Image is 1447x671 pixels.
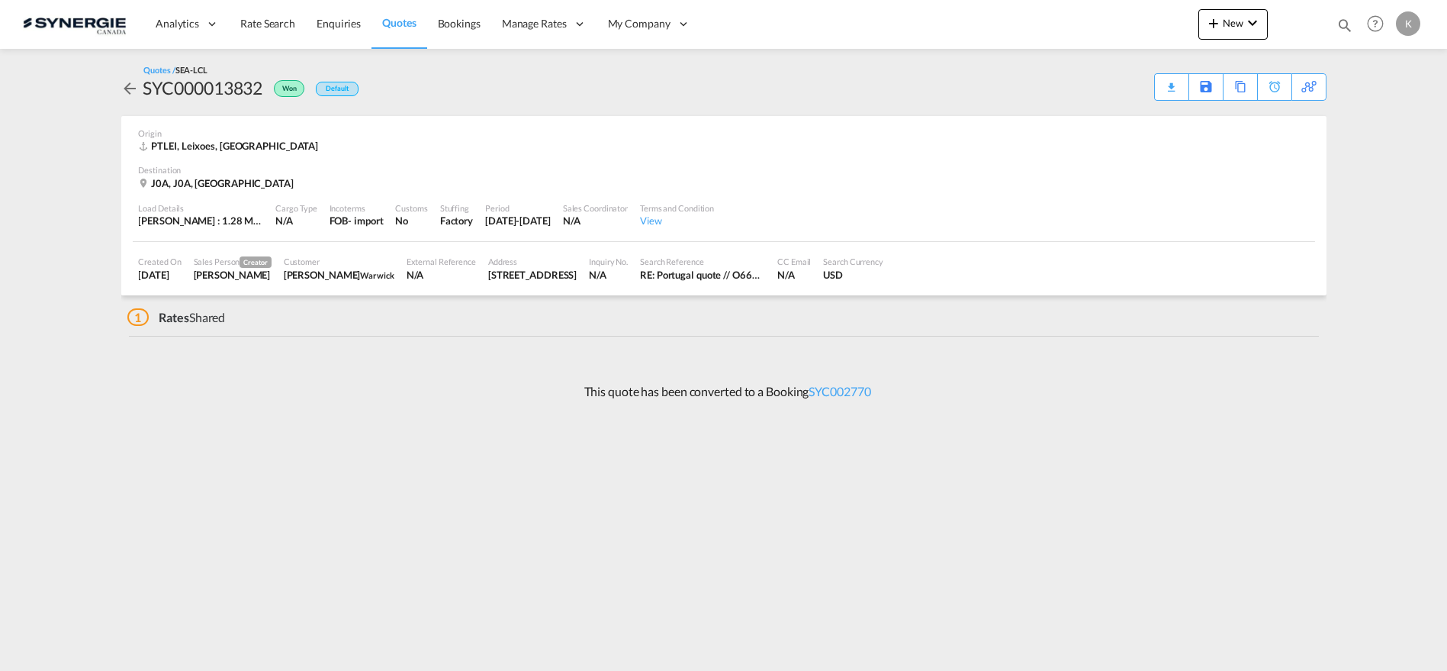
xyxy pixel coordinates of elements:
[139,256,182,267] div: Created On
[407,268,476,282] div: N/A
[777,268,811,282] div: N/A
[316,82,358,96] div: Default
[194,268,272,282] div: Karen Mercier
[438,17,481,30] span: Bookings
[1396,11,1420,36] div: K
[194,256,272,268] div: Sales Person
[440,202,473,214] div: Stuffing
[139,139,323,153] div: PTLEI, Leixoes, Europe
[144,64,208,76] div: Quotes /SEA-LCL
[563,214,628,227] div: N/A
[282,84,301,98] span: Won
[1336,17,1353,40] div: icon-magnify
[395,202,427,214] div: Customs
[156,16,199,31] span: Analytics
[152,140,319,152] span: PTLEI, Leixoes, [GEOGRAPHIC_DATA]
[348,214,383,227] div: - import
[276,202,317,214] div: Cargo Type
[360,270,394,280] span: Warwick
[488,256,577,267] div: Address
[809,384,870,398] a: SYC002770
[608,16,670,31] span: My Company
[485,202,551,214] div: Period
[485,214,551,227] div: 31 Aug 2025
[159,310,189,324] span: Rates
[1243,14,1262,32] md-icon: icon-chevron-down
[488,268,577,282] div: 14 Rue de l'Hôtel de Ville Warwick QC J0A 1M0 Canada
[139,164,1309,176] div: Destination
[330,202,384,214] div: Incoterms
[1162,74,1181,88] div: Quote PDF is not available at this time
[640,214,714,227] div: View
[502,16,567,31] span: Manage Rates
[577,383,871,400] p: This quote has been converted to a Booking
[640,202,714,214] div: Terms and Condition
[1162,76,1181,88] md-icon: icon-download
[407,256,476,267] div: External Reference
[1189,74,1223,100] div: Save As Template
[139,176,297,190] div: J0A, J0A, Canada
[127,308,150,326] span: 1
[139,202,264,214] div: Load Details
[1362,11,1388,37] span: Help
[317,17,361,30] span: Enquiries
[777,256,811,267] div: CC Email
[143,76,263,100] div: SYC000013832
[276,214,317,227] div: N/A
[589,268,628,282] div: N/A
[440,214,473,227] div: Factory Stuffing
[139,268,182,282] div: 6 Aug 2025
[121,79,140,98] md-icon: icon-arrow-left
[262,76,308,100] div: Won
[1204,14,1223,32] md-icon: icon-plus 400-fg
[240,256,271,268] span: Creator
[139,214,264,227] div: [PERSON_NAME] : 1.28 MT | Volumetric Wt : 14.78 CBM | Chargeable Wt : 14.78 W/M
[1362,11,1396,38] div: Help
[1336,17,1353,34] md-icon: icon-magnify
[823,268,883,282] div: USD
[240,17,295,30] span: Rate Search
[640,268,765,282] div: RE: Portugal quote // O66729
[121,76,143,100] div: icon-arrow-left
[382,16,416,29] span: Quotes
[395,214,427,227] div: No
[823,256,883,267] div: Search Currency
[1204,17,1262,29] span: New
[284,268,394,282] div: Nathalie Dubois
[640,256,765,267] div: Search Reference
[175,65,207,75] span: SEA-LCL
[23,7,126,41] img: 1f56c880d42311ef80fc7dca854c8e59.png
[1198,9,1268,40] button: icon-plus 400-fgNewicon-chevron-down
[284,256,394,267] div: Customer
[127,309,226,326] div: Shared
[589,256,628,267] div: Inquiry No.
[563,202,628,214] div: Sales Coordinator
[139,127,1309,139] div: Origin
[330,214,349,227] div: FOB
